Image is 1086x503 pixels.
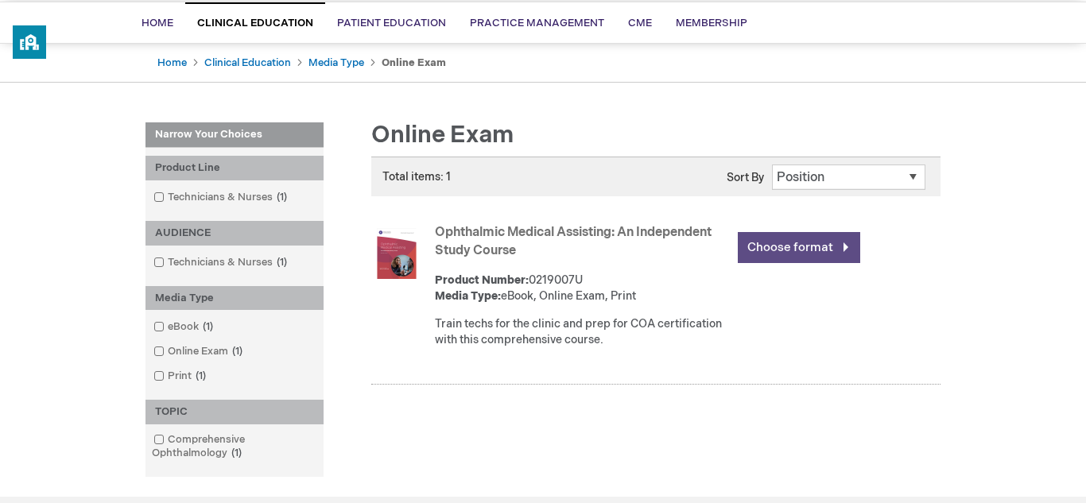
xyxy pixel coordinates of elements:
[145,221,324,246] div: AUDIENCE
[435,289,501,303] strong: Media Type:
[676,17,747,29] span: Membership
[227,447,246,459] span: 1
[145,122,324,148] strong: Narrow Your Choices
[273,256,291,269] span: 1
[192,370,210,382] span: 1
[727,171,764,184] label: Sort By
[149,344,249,359] a: Online Exam1
[13,25,46,59] button: privacy banner
[382,170,451,184] span: Total items: 1
[149,319,219,335] a: eBook1
[435,316,730,348] div: Train techs for the clinic and prep for COA certification with this comprehensive course.
[308,56,364,69] a: Media Type
[273,191,291,203] span: 1
[470,17,604,29] span: Practice Management
[382,56,446,69] strong: Online Exam
[435,273,730,304] div: 0219007U eBook, Online Exam, Print
[157,56,187,69] a: Home
[149,255,293,270] a: Technicians & Nurses1
[149,432,320,461] a: Comprehensive Ophthalmology1
[628,17,652,29] span: CME
[371,228,422,279] img: Ophthalmic Medical Assisting: An Independent Study Course
[435,273,529,287] strong: Product Number:
[142,17,173,29] span: Home
[149,190,293,205] a: Technicians & Nurses1
[204,56,291,69] a: Clinical Education
[228,345,246,358] span: 1
[145,156,324,180] div: Product Line
[435,225,712,258] a: Ophthalmic Medical Assisting: An Independent Study Course
[149,369,212,384] a: Print1
[738,232,860,263] a: Choose format
[145,400,324,424] div: TOPIC
[337,17,446,29] span: Patient Education
[197,17,313,29] span: Clinical Education
[371,121,514,149] span: Online Exam
[145,286,324,311] div: Media Type
[199,320,217,333] span: 1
